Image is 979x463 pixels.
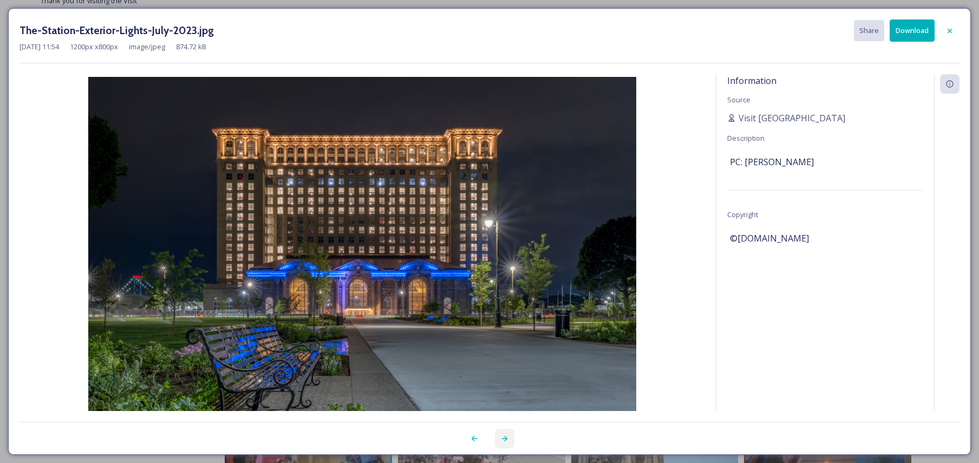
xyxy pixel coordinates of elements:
[70,42,118,52] span: 1200 px x 800 px
[727,210,758,219] span: Copyright
[129,42,165,52] span: image/jpeg
[19,77,705,442] img: The-Station-Exterior-Lights-July-2023.jpg
[727,133,765,143] span: Description
[727,95,750,105] span: Source
[19,23,214,38] h3: The-Station-Exterior-Lights-July-2023.jpg
[730,155,814,168] span: PC: [PERSON_NAME]
[890,19,935,42] button: Download
[854,20,884,41] button: Share
[727,75,776,87] span: Information
[176,42,206,52] span: 874.72 kB
[19,42,59,52] span: [DATE] 11:54
[730,232,809,245] span: ©[DOMAIN_NAME]
[739,112,845,125] span: Visit [GEOGRAPHIC_DATA]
